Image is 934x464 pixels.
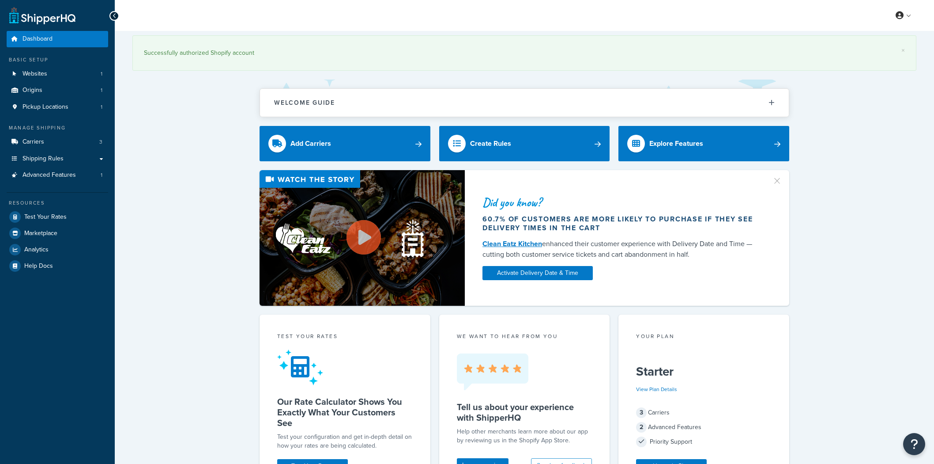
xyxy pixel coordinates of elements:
div: Carriers [636,407,772,419]
h5: Tell us about your experience with ShipperHQ [457,402,592,423]
a: Test Your Rates [7,209,108,225]
div: Test your configuration and get in-depth detail on how your rates are being calculated. [277,433,413,450]
li: Advanced Features [7,167,108,183]
img: Video thumbnail [260,170,465,306]
a: View Plan Details [636,385,677,393]
span: Help Docs [24,262,53,270]
a: Analytics [7,242,108,258]
li: Pickup Locations [7,99,108,115]
div: 60.7% of customers are more likely to purchase if they see delivery times in the cart [482,215,761,232]
span: Carriers [23,138,44,146]
a: Explore Features [618,126,789,161]
span: Marketplace [24,230,57,237]
div: Resources [7,199,108,207]
span: Websites [23,70,47,78]
div: Priority Support [636,436,772,448]
span: Test Your Rates [24,213,67,221]
div: Successfully authorized Shopify account [144,47,905,59]
a: Create Rules [439,126,610,161]
div: enhanced their customer experience with Delivery Date and Time — cutting both customer service ti... [482,239,761,260]
a: Marketplace [7,225,108,241]
a: Advanced Features1 [7,167,108,183]
a: Activate Delivery Date & Time [482,266,593,280]
a: Shipping Rules [7,151,108,167]
div: Explore Features [649,137,703,150]
span: 2 [636,422,647,433]
span: Dashboard [23,35,53,43]
span: 3 [636,407,647,418]
span: Analytics [24,246,49,254]
div: Manage Shipping [7,124,108,132]
a: Origins1 [7,82,108,99]
span: Advanced Features [23,171,76,179]
div: Add Carriers [290,137,331,150]
button: Welcome Guide [260,89,789,117]
span: 1 [101,70,102,78]
span: 3 [99,138,102,146]
li: Origins [7,82,108,99]
a: Pickup Locations1 [7,99,108,115]
span: Origins [23,87,42,94]
span: 1 [101,87,102,94]
a: Websites1 [7,66,108,82]
span: 1 [101,171,102,179]
span: 1 [101,103,102,111]
h5: Starter [636,365,772,379]
button: Open Resource Center [903,433,925,455]
div: Advanced Features [636,421,772,434]
a: Carriers3 [7,134,108,150]
a: Clean Eatz Kitchen [482,239,542,249]
h2: Welcome Guide [274,99,335,106]
a: Dashboard [7,31,108,47]
p: Help other merchants learn more about our app by reviewing us in the Shopify App Store. [457,427,592,445]
a: Help Docs [7,258,108,274]
a: × [901,47,905,54]
li: Carriers [7,134,108,150]
p: we want to hear from you [457,332,592,340]
div: Your Plan [636,332,772,342]
li: Websites [7,66,108,82]
a: Add Carriers [260,126,430,161]
span: Pickup Locations [23,103,68,111]
div: Create Rules [470,137,511,150]
div: Did you know? [482,196,761,209]
div: Test your rates [277,332,413,342]
span: Shipping Rules [23,155,64,163]
div: Basic Setup [7,56,108,64]
h5: Our Rate Calculator Shows You Exactly What Your Customers See [277,396,413,428]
